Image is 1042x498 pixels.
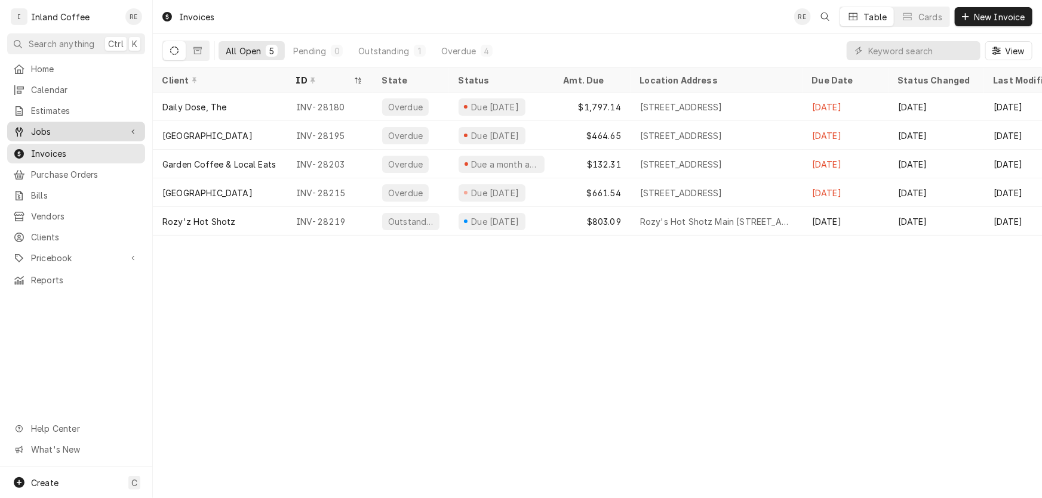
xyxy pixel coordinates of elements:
a: Clients [7,227,145,247]
button: View [985,41,1032,60]
span: Calendar [31,83,139,96]
div: Ruth Easley's Avatar [794,8,811,25]
div: 0 [333,45,340,57]
a: Go to Help Center [7,419,145,438]
span: Clients [31,231,139,243]
span: Invoices [31,147,139,160]
span: Search anything [29,38,94,50]
div: Ruth Easley's Avatar [125,8,142,25]
div: Due Date [812,74,877,86]
div: Overdue [387,129,424,142]
div: Due a month ago [470,158,540,171]
span: Home [31,63,139,75]
div: $464.65 [554,121,631,150]
span: Pricebook [31,252,121,264]
a: Vendors [7,206,145,226]
span: Estimates [31,104,139,117]
span: Reports [31,274,139,286]
a: Calendar [7,80,145,100]
div: $803.09 [554,207,631,236]
div: Status Changed [898,74,975,86]
div: Rozy'z Hot Shotz [162,215,236,228]
span: K [132,38,137,50]
div: 4 [483,45,490,57]
button: New Invoice [955,7,1032,26]
a: Home [7,59,145,79]
a: Purchase Orders [7,165,145,184]
a: Estimates [7,101,145,120]
div: Overdue [441,45,476,57]
a: Reports [7,270,145,290]
a: Bills [7,185,145,205]
span: What's New [31,443,138,456]
div: 1 [416,45,423,57]
a: Go to Jobs [7,122,145,141]
div: [DATE] [889,150,984,178]
div: [STREET_ADDRESS] [640,187,723,199]
a: Go to Pricebook [7,248,145,268]
div: Due [DATE] [470,101,521,113]
button: Open search [816,7,835,26]
div: $661.54 [554,178,631,207]
div: Amt. Due [564,74,619,86]
a: Invoices [7,144,145,163]
div: Rozy's Hot Shotz Main [STREET_ADDRESS] [640,215,793,228]
div: Due [DATE] [470,215,521,228]
div: Outstanding [387,215,435,228]
div: [DATE] [803,92,889,121]
a: Go to What's New [7,440,145,459]
div: All Open [226,45,261,57]
input: Keyword search [868,41,975,60]
div: [DATE] [803,178,889,207]
div: [GEOGRAPHIC_DATA] [162,187,253,199]
span: Bills [31,189,139,202]
div: Inland Coffee [31,11,90,23]
div: I [11,8,27,25]
div: Overdue [387,158,424,171]
span: New Invoice [972,11,1028,23]
button: Search anythingCtrlK [7,33,145,54]
div: RE [794,8,811,25]
div: Status [459,74,542,86]
div: INV-28215 [287,178,373,207]
div: [DATE] [803,150,889,178]
div: [DATE] [803,207,889,236]
div: [DATE] [889,92,984,121]
span: Purchase Orders [31,168,139,181]
span: Help Center [31,422,138,435]
span: Vendors [31,210,139,222]
div: $1,797.14 [554,92,631,121]
div: Overdue [387,101,424,113]
div: Table [864,11,887,23]
div: Client [162,74,275,86]
div: State [382,74,439,86]
div: $132.31 [554,150,631,178]
div: Garden Coffee & Local Eats [162,158,276,171]
span: Create [31,478,59,488]
div: 5 [268,45,275,57]
div: [STREET_ADDRESS] [640,129,723,142]
div: Cards [918,11,942,23]
div: [DATE] [889,121,984,150]
div: [GEOGRAPHIC_DATA] [162,129,253,142]
div: INV-28219 [287,207,373,236]
span: C [131,477,137,489]
div: Pending [293,45,326,57]
div: [DATE] [803,121,889,150]
div: ID [296,74,351,86]
div: INV-28180 [287,92,373,121]
span: Jobs [31,125,121,138]
div: Due [DATE] [470,129,521,142]
div: Overdue [387,187,424,199]
div: Daily Dose, The [162,101,226,113]
div: INV-28203 [287,150,373,178]
div: [DATE] [889,178,984,207]
div: Outstanding [358,45,409,57]
span: Ctrl [108,38,124,50]
div: [DATE] [889,207,984,236]
div: Due [DATE] [470,187,521,199]
div: Location Address [640,74,791,86]
div: [STREET_ADDRESS] [640,101,723,113]
div: RE [125,8,142,25]
div: INV-28195 [287,121,373,150]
